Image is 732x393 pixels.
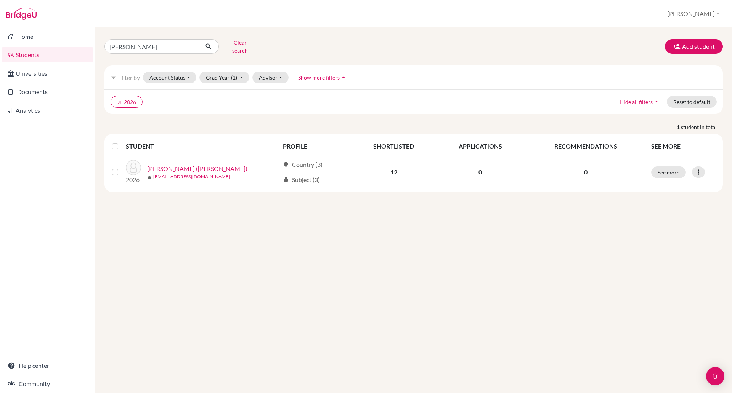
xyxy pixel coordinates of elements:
div: Country (3) [283,160,323,169]
button: [PERSON_NAME] [664,6,723,21]
button: Grad Year(1) [199,72,250,83]
span: Filter by [118,74,140,81]
i: filter_list [111,74,117,80]
th: SHORTLISTED [352,137,436,155]
img: Bridge-U [6,8,37,20]
button: Show more filtersarrow_drop_up [292,72,354,83]
span: mail [147,175,152,179]
img: Shcheglova, Alexandra (Sasha) [126,160,141,175]
i: arrow_drop_up [653,98,660,105]
span: student in total [681,123,723,131]
th: STUDENT [126,137,278,155]
span: local_library [283,177,289,183]
button: See more [651,166,686,178]
i: clear [117,99,122,105]
a: Home [2,29,93,44]
strong: 1 [677,123,681,131]
td: 12 [352,155,436,189]
a: Analytics [2,103,93,118]
p: 2026 [126,175,141,184]
span: (1) [231,74,237,81]
span: Hide all filters [620,99,653,105]
th: PROFILE [278,137,352,155]
a: Documents [2,84,93,99]
a: Students [2,47,93,62]
button: Clear search [219,37,261,56]
a: Universities [2,66,93,81]
button: Account Status [143,72,196,83]
p: 0 [530,168,642,177]
a: [PERSON_NAME] ([PERSON_NAME]) [147,164,247,173]
a: Help center [2,358,93,373]
input: Find student by name... [104,39,199,54]
th: APPLICATIONS [436,137,525,155]
button: Advisor [252,72,289,83]
th: SEE MORE [647,137,720,155]
button: Hide all filtersarrow_drop_up [613,96,667,108]
th: RECOMMENDATIONS [525,137,647,155]
span: Show more filters [298,74,340,81]
a: Community [2,376,93,391]
td: 0 [436,155,525,189]
a: [EMAIL_ADDRESS][DOMAIN_NAME] [153,173,230,180]
i: arrow_drop_up [340,73,347,81]
span: location_on [283,161,289,168]
div: Subject (3) [283,175,320,184]
button: Add student [665,39,723,54]
button: clear2026 [111,96,143,108]
button: Reset to default [667,96,717,108]
div: Open Intercom Messenger [706,367,724,385]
